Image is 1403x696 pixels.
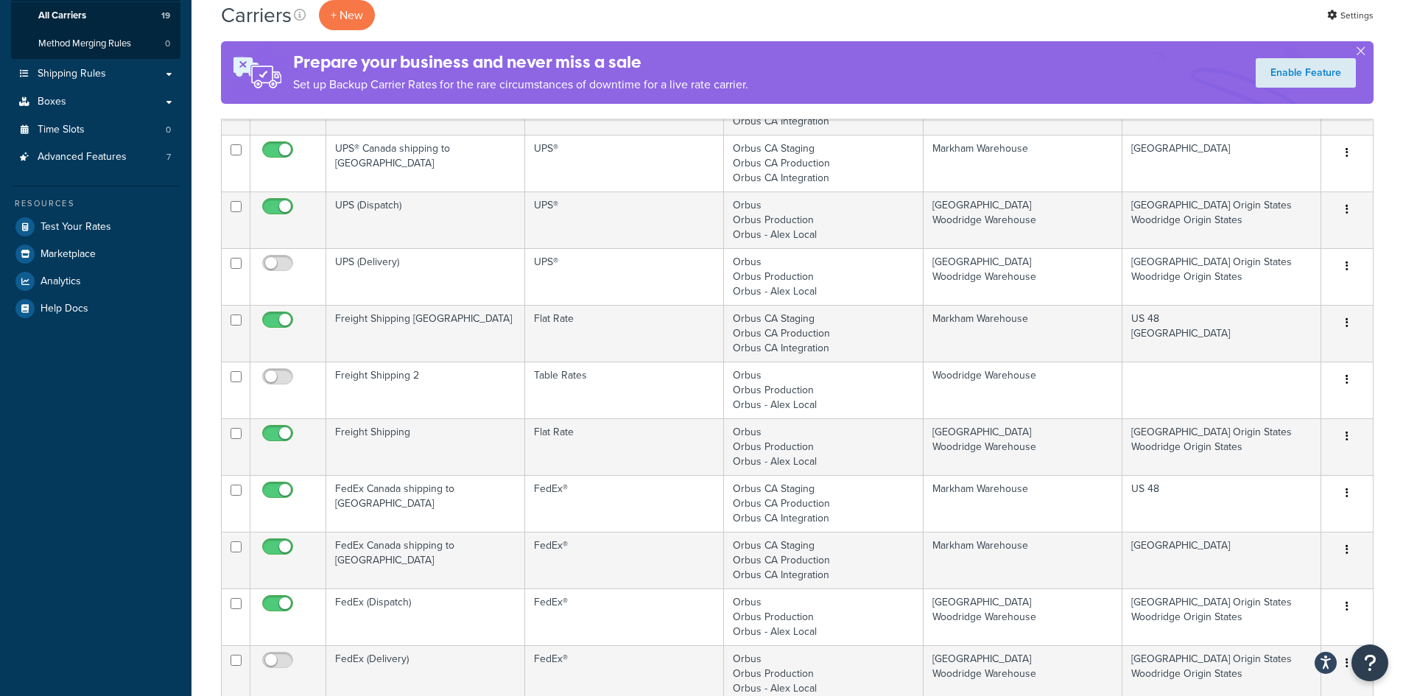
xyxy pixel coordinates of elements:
[11,144,180,171] li: Advanced Features
[724,248,923,305] td: Orbus Orbus Production Orbus - Alex Local
[11,144,180,171] a: Advanced Features 7
[41,221,111,233] span: Test Your Rates
[11,60,180,88] a: Shipping Rules
[38,96,66,108] span: Boxes
[326,248,525,305] td: UPS (Delivery)
[724,418,923,475] td: Orbus Orbus Production Orbus - Alex Local
[525,362,724,418] td: Table Rates
[326,475,525,532] td: FedEx Canada shipping to [GEOGRAPHIC_DATA]
[724,135,923,191] td: Orbus CA Staging Orbus CA Production Orbus CA Integration
[11,197,180,210] div: Resources
[11,241,180,267] a: Marketplace
[166,151,171,164] span: 7
[221,1,292,29] h1: Carriers
[724,191,923,248] td: Orbus Orbus Production Orbus - Alex Local
[166,124,171,136] span: 0
[724,532,923,588] td: Orbus CA Staging Orbus CA Production Orbus CA Integration
[293,50,748,74] h4: Prepare your business and never miss a sale
[165,38,170,50] span: 0
[1351,644,1388,681] button: Open Resource Center
[38,38,131,50] span: Method Merging Rules
[1122,305,1321,362] td: US 48 [GEOGRAPHIC_DATA]
[41,275,81,288] span: Analytics
[924,475,1122,532] td: Markham Warehouse
[525,532,724,588] td: FedEx®
[41,303,88,315] span: Help Docs
[1122,191,1321,248] td: [GEOGRAPHIC_DATA] Origin States Woodridge Origin States
[326,588,525,645] td: FedEx (Dispatch)
[38,10,86,22] span: All Carriers
[326,362,525,418] td: Freight Shipping 2
[326,532,525,588] td: FedEx Canada shipping to [GEOGRAPHIC_DATA]
[326,418,525,475] td: Freight Shipping
[924,191,1122,248] td: [GEOGRAPHIC_DATA] Woodridge Warehouse
[11,30,180,57] li: Method Merging Rules
[11,268,180,295] a: Analytics
[326,135,525,191] td: UPS® Canada shipping to [GEOGRAPHIC_DATA]
[525,588,724,645] td: FedEx®
[161,10,170,22] span: 19
[724,588,923,645] td: Orbus Orbus Production Orbus - Alex Local
[11,2,180,29] a: All Carriers 19
[11,88,180,116] a: Boxes
[525,191,724,248] td: UPS®
[724,362,923,418] td: Orbus Orbus Production Orbus - Alex Local
[11,116,180,144] li: Time Slots
[1122,475,1321,532] td: US 48
[11,214,180,240] a: Test Your Rates
[924,305,1122,362] td: Markham Warehouse
[38,68,106,80] span: Shipping Rules
[1327,5,1374,26] a: Settings
[924,135,1122,191] td: Markham Warehouse
[293,74,748,95] p: Set up Backup Carrier Rates for the rare circumstances of downtime for a live rate carrier.
[525,248,724,305] td: UPS®
[924,248,1122,305] td: [GEOGRAPHIC_DATA] Woodridge Warehouse
[924,532,1122,588] td: Markham Warehouse
[11,30,180,57] a: Method Merging Rules 0
[525,135,724,191] td: UPS®
[1122,135,1321,191] td: [GEOGRAPHIC_DATA]
[38,124,85,136] span: Time Slots
[1122,532,1321,588] td: [GEOGRAPHIC_DATA]
[724,475,923,532] td: Orbus CA Staging Orbus CA Production Orbus CA Integration
[1122,588,1321,645] td: [GEOGRAPHIC_DATA] Origin States Woodridge Origin States
[221,41,293,104] img: ad-rules-rateshop-fe6ec290ccb7230408bd80ed9643f0289d75e0ffd9eb532fc0e269fcd187b520.png
[1122,248,1321,305] td: [GEOGRAPHIC_DATA] Origin States Woodridge Origin States
[41,248,96,261] span: Marketplace
[1256,58,1356,88] a: Enable Feature
[11,2,180,29] li: All Carriers
[924,588,1122,645] td: [GEOGRAPHIC_DATA] Woodridge Warehouse
[525,418,724,475] td: Flat Rate
[724,305,923,362] td: Orbus CA Staging Orbus CA Production Orbus CA Integration
[11,295,180,322] a: Help Docs
[326,305,525,362] td: Freight Shipping [GEOGRAPHIC_DATA]
[924,418,1122,475] td: [GEOGRAPHIC_DATA] Woodridge Warehouse
[38,151,127,164] span: Advanced Features
[11,116,180,144] a: Time Slots 0
[525,305,724,362] td: Flat Rate
[326,191,525,248] td: UPS (Dispatch)
[1122,418,1321,475] td: [GEOGRAPHIC_DATA] Origin States Woodridge Origin States
[525,475,724,532] td: FedEx®
[924,362,1122,418] td: Woodridge Warehouse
